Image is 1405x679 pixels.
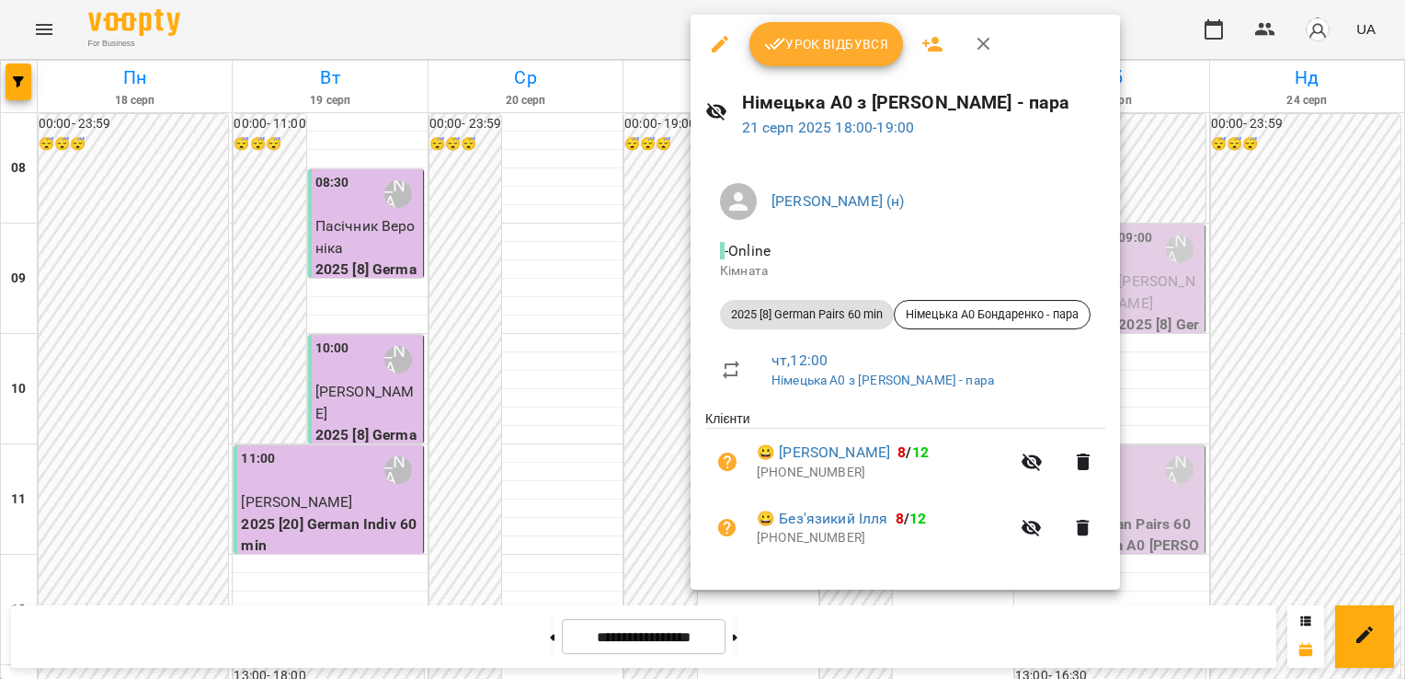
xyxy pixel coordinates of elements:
a: 😀 Без'язикий Ілля [757,508,888,530]
ul: Клієнти [705,409,1105,567]
span: Урок відбувся [764,33,889,55]
b: / [896,510,927,527]
p: [PHONE_NUMBER] [757,464,1010,482]
button: Візит ще не сплачено. Додати оплату? [705,506,749,550]
span: 12 [912,443,929,461]
a: [PERSON_NAME] (н) [771,192,905,210]
span: 12 [909,510,926,527]
a: 😀 [PERSON_NAME] [757,442,890,464]
a: чт , 12:00 [771,351,828,369]
p: Кімната [720,262,1091,281]
a: Німецька А0 з [PERSON_NAME] - пара [771,373,994,387]
span: 2025 [8] German Pairs 60 min [720,306,894,323]
h6: Німецька А0 з [PERSON_NAME] - пара [742,88,1105,117]
b: / [897,443,929,461]
button: Візит ще не сплачено. Додати оплату? [705,440,749,484]
span: - Online [720,242,774,259]
p: [PHONE_NUMBER] [757,529,1010,547]
span: 8 [896,510,904,527]
div: Німецька А0 Бондаренко - пара [894,300,1091,329]
button: Урок відбувся [749,22,904,66]
span: 8 [897,443,906,461]
a: 21 серп 2025 18:00-19:00 [742,119,915,136]
span: Німецька А0 Бондаренко - пара [895,306,1090,323]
